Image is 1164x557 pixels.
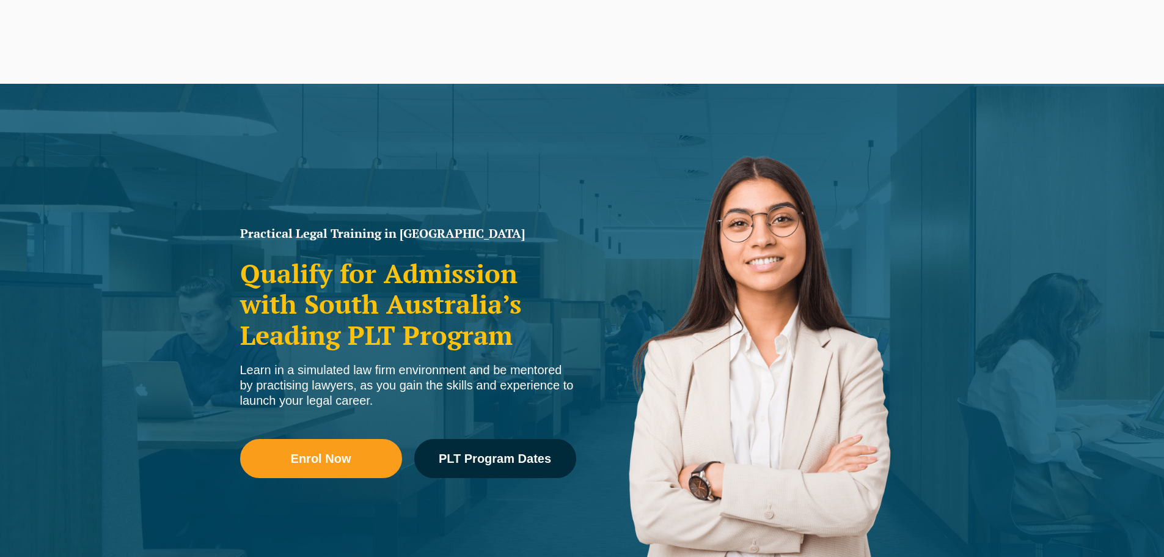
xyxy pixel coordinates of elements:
[240,363,576,408] div: Learn in a simulated law firm environment and be mentored by practising lawyers, as you gain the ...
[291,452,351,465] span: Enrol Now
[240,227,576,240] h1: Practical Legal Training in [GEOGRAPHIC_DATA]
[414,439,576,478] a: PLT Program Dates
[240,258,576,350] h2: Qualify for Admission with South Australia’s Leading PLT Program
[439,452,551,465] span: PLT Program Dates
[240,439,402,478] a: Enrol Now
